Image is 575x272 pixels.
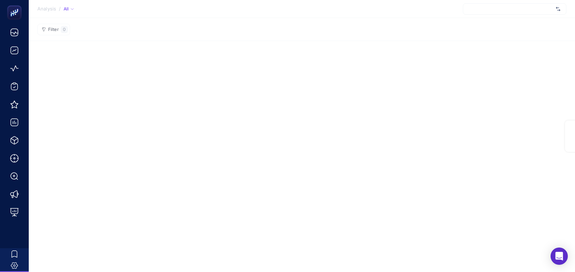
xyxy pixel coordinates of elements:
[63,27,66,32] span: 0
[37,6,56,12] span: Analysis
[551,248,568,265] div: Open Intercom Messenger
[64,6,74,12] div: All
[59,6,61,12] span: /
[556,5,560,13] img: svg%3e
[37,24,70,35] button: Filter0
[48,27,59,32] span: Filter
